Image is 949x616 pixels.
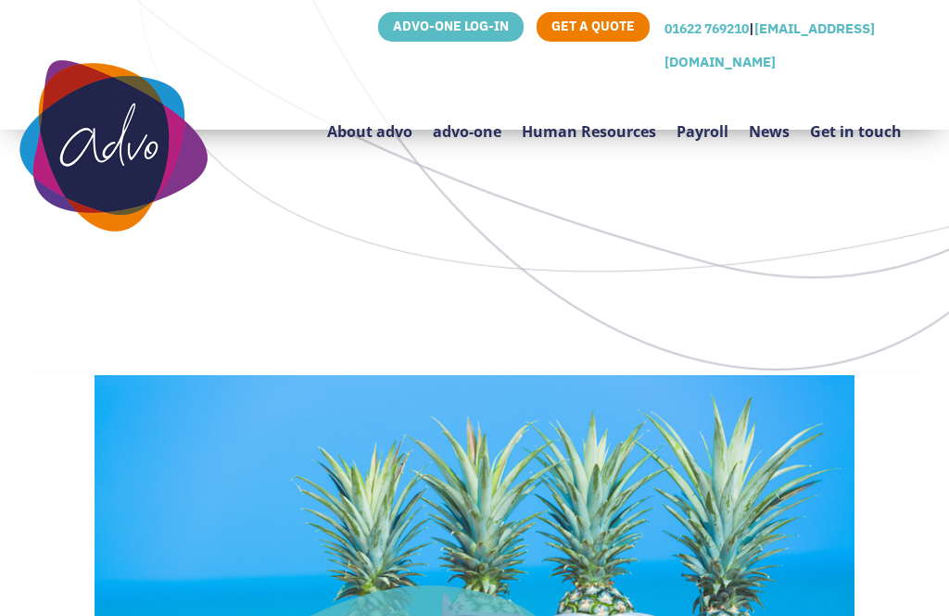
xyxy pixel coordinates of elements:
[664,20,754,37] span: |
[522,79,656,167] a: Human Resources
[749,79,790,167] a: News
[677,79,728,167] a: Payroll
[810,79,902,167] a: Get in touch
[327,79,412,167] a: About advo
[433,79,501,167] a: advo-one
[664,19,875,70] a: [EMAIL_ADDRESS][DOMAIN_NAME]
[537,12,650,42] a: GET A QUOTE
[378,12,524,42] a: ADVO-ONE LOG-IN
[664,20,749,37] a: 01622 769210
